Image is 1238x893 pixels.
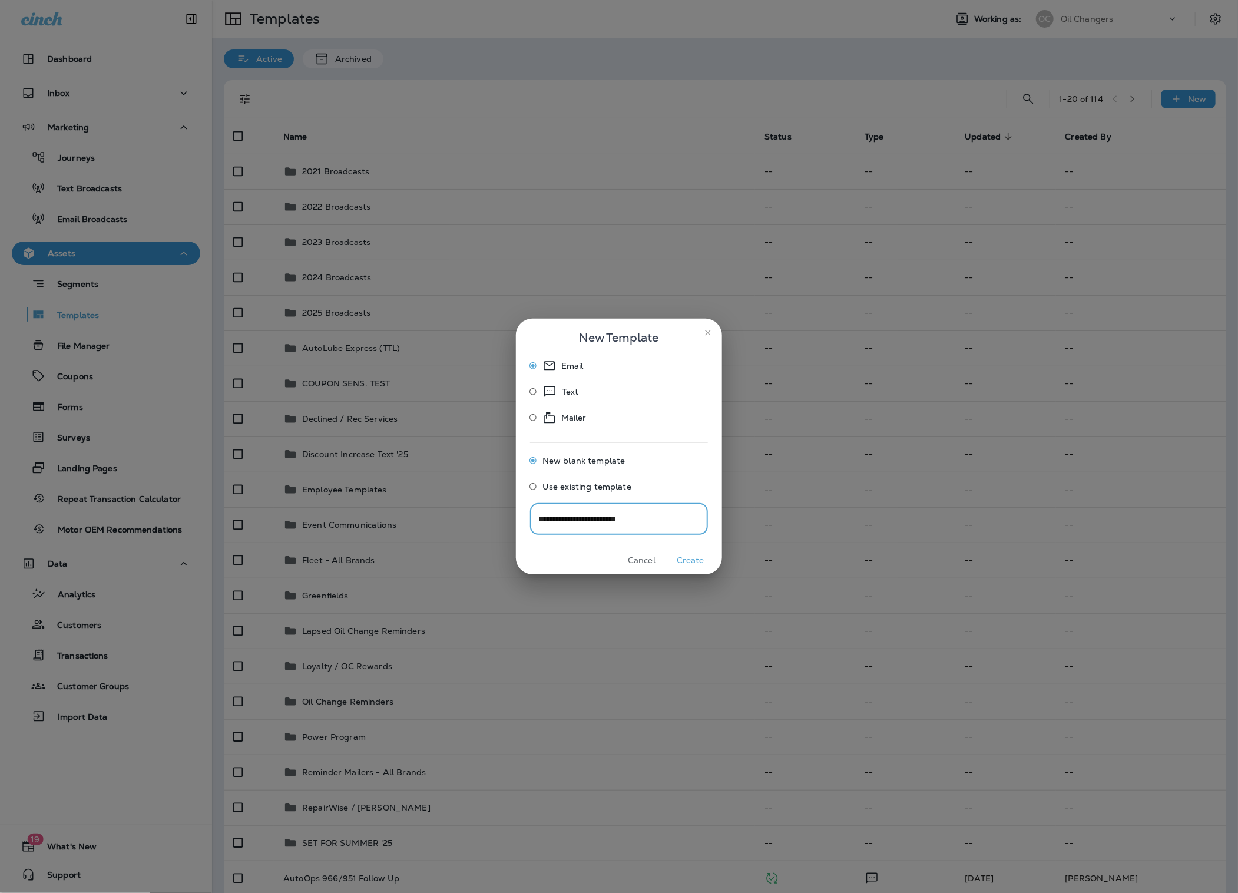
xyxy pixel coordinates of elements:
span: New Template [580,328,659,347]
button: Cancel [620,551,664,570]
p: Email [561,359,584,373]
button: close [699,323,717,342]
button: Create [668,551,713,570]
span: Use existing template [542,482,631,491]
span: New blank template [542,456,625,465]
p: Text [562,385,579,399]
p: Mailer [561,411,587,425]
